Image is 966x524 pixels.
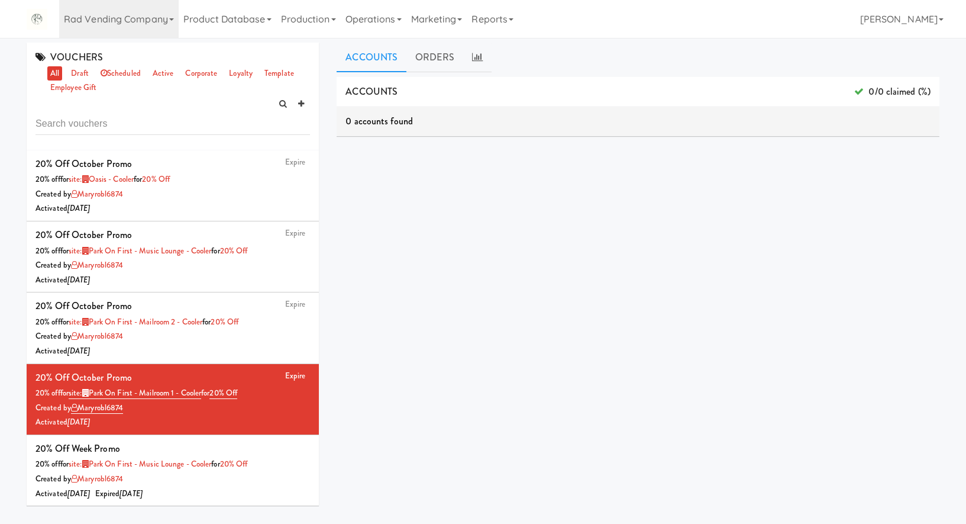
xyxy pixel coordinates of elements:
div: 20% Off Week Promo [35,440,120,458]
a: site:Park on First - Mailroom 1 - Cooler [69,387,201,399]
a: site:Park on First - Music Lounge - Cooler [69,458,211,470]
span: for [211,458,247,470]
span: for [60,173,134,185]
div: 20% off [35,244,310,259]
span: for [60,458,212,470]
span: for [60,245,212,256]
i: [DATE] [67,416,91,427]
span: Activated [35,416,91,427]
i: [DATE] [67,488,91,499]
div: 20% Off October Promo [35,226,132,244]
a: Accounts [337,43,406,72]
a: maryrobl6874 [71,473,123,484]
div: 20% off [35,172,310,187]
a: ORDERS [406,43,463,72]
div: 20% off [35,386,310,401]
span: Created by [35,473,123,484]
a: active [150,66,177,81]
span: Expired [95,488,143,499]
a: employee gift [47,81,99,95]
a: draft [68,66,92,81]
a: Expire [285,370,306,381]
a: maryrobl6874 [71,330,123,342]
span: Created by [35,330,123,342]
input: Search vouchers [35,113,310,135]
i: [DATE] [119,488,143,499]
a: corporate [182,66,220,81]
span: for [60,316,202,327]
span: Activated [35,202,91,214]
a: site:Oasis - Cooler [69,173,134,185]
span: 0/0 claimed (%) [854,83,931,101]
a: Expire [285,298,306,310]
span: for [211,245,247,256]
span: Activated [35,488,91,499]
span: for [202,316,238,327]
span: Created by [35,188,123,200]
span: Activated [35,274,91,285]
a: maryrobl6874 [71,188,123,200]
span: for [134,173,170,185]
img: Micromart [27,9,47,30]
span: VOUCHERS [35,50,103,64]
li: Expire20% Off October Promo20% offforsite:Park on First - Music Lounge - Coolerfor20% OffCreated ... [27,221,319,292]
a: 20% Off [209,387,237,399]
span: for [60,387,201,398]
i: [DATE] [67,202,91,214]
a: 20% Off [211,316,238,327]
li: Expire20% Off October Promo20% offforsite:Park on First - Mailroom 1 - Coolerfor20% OffCreated by... [27,364,319,435]
div: 20% off [35,315,310,330]
a: 20% off [220,458,248,470]
a: maryrobl6874 [71,259,123,271]
a: loyalty [226,66,256,81]
a: Expire [285,227,306,239]
span: Created by [35,402,123,413]
a: site:Park on First - Music Lounge - Cooler [69,245,211,256]
li: Expire20% Off October Promo20% offforsite:Park on First - Mailroom 2 - Coolerfor20% OffCreated by... [27,292,319,364]
a: 20% Off [220,245,248,256]
li: 20% Off Week Promo20% offforsite:Park on First - Music Lounge - Coolerfor20% offCreated bymaryrob... [27,435,319,506]
span: Activated [35,345,91,356]
i: [DATE] [67,345,91,356]
a: 20% Off [142,173,170,185]
a: template [261,66,297,81]
span: Created by [35,259,123,271]
div: 20% off [35,457,310,472]
div: 0 accounts found [337,107,939,136]
div: 20% Off October Promo [35,155,132,173]
span: for [201,387,237,398]
div: 20% Off October Promo [35,369,132,387]
a: site:Park on First - Mailroom 2 - Cooler [69,316,202,327]
li: Expire20% Off October Promo20% offforsite:Oasis - Coolerfor20% OffCreated bymaryrobl6874Activated... [27,150,319,221]
a: scheduled [98,66,144,81]
span: ACCOUNTS [345,85,398,98]
i: [DATE] [67,274,91,285]
a: all [47,66,62,81]
div: 20% Off October Promo [35,297,132,315]
a: maryrobl6874 [71,402,123,414]
a: Expire [285,156,306,168]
